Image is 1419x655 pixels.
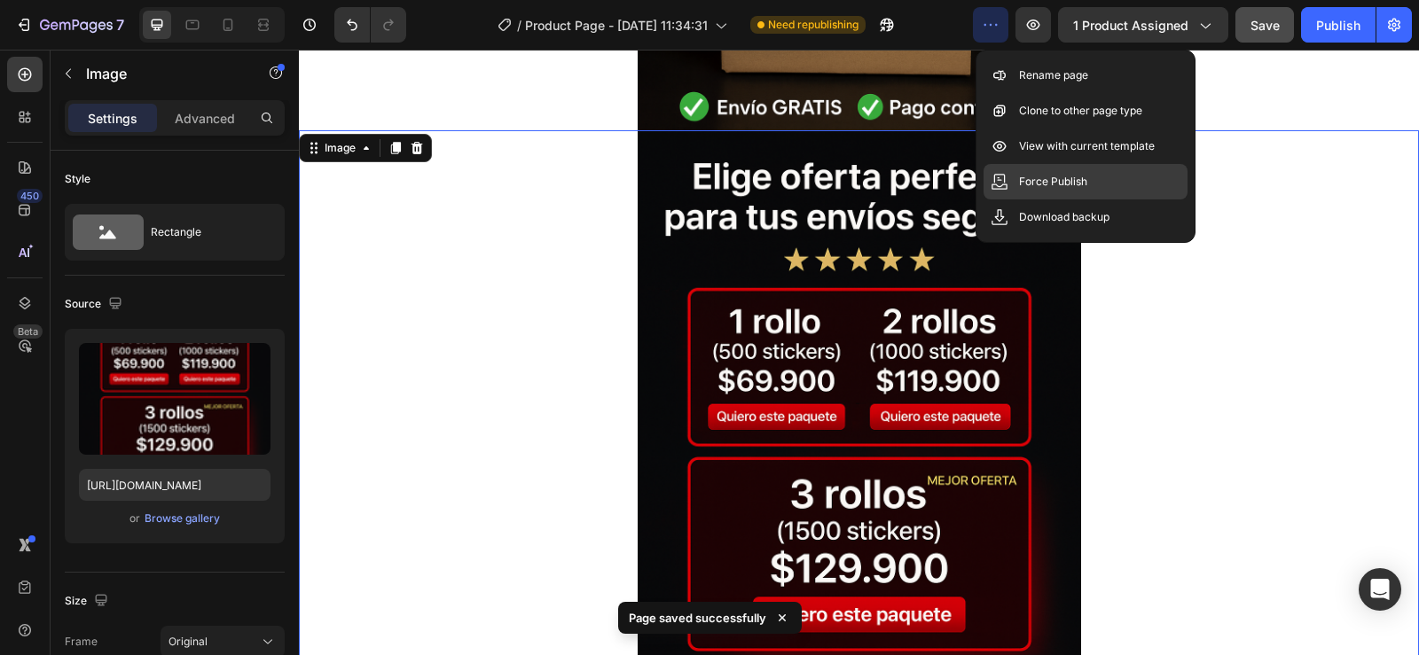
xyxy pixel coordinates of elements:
div: Source [65,292,126,316]
span: or [129,508,140,529]
div: Open Intercom Messenger [1359,568,1401,611]
p: Settings [88,109,137,128]
button: Publish [1301,7,1376,43]
p: 7 [116,14,124,35]
span: Need republishing [768,17,858,33]
div: Image [22,90,60,106]
div: 450 [17,189,43,203]
div: Style [65,171,90,187]
p: Rename page [1019,66,1088,84]
p: Page saved successfully [629,609,766,627]
div: Browse gallery [145,511,220,526]
p: View with current template [1019,137,1155,155]
button: Save [1235,7,1294,43]
button: 7 [7,7,132,43]
p: Download backup [1019,208,1109,226]
div: Publish [1316,16,1360,35]
span: Save [1250,18,1280,33]
span: Original [169,634,208,650]
p: Advanced [175,109,235,128]
p: Force Publish [1019,173,1087,191]
button: 1 product assigned [1058,7,1228,43]
p: Image [86,63,237,84]
div: Rectangle [151,212,259,253]
span: 1 product assigned [1073,16,1188,35]
p: Clone to other page type [1019,102,1142,120]
span: Product Page - [DATE] 11:34:31 [525,16,708,35]
img: preview-image [79,343,270,455]
button: Browse gallery [144,510,221,527]
label: Frame [65,634,98,650]
input: https://example.com/image.jpg [79,469,270,501]
div: Beta [13,324,43,339]
iframe: Design area [299,50,1419,655]
span: / [517,16,521,35]
div: Size [65,589,112,613]
div: Undo/Redo [334,7,406,43]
